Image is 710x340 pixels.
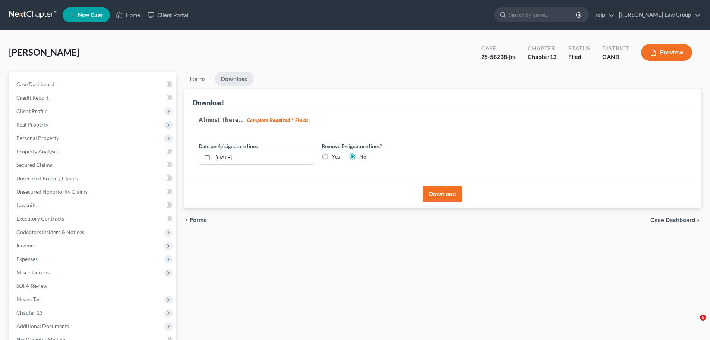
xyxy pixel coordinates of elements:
[16,309,42,316] span: Chapter 13
[568,44,590,53] div: Status
[16,242,34,249] span: Income
[10,212,176,225] a: Executory Contracts
[509,8,577,22] input: Search by name...
[78,12,103,18] span: New Case
[16,215,64,222] span: Executory Contracts
[700,315,706,321] span: 5
[213,150,314,165] input: MM/DD/YYYY
[550,53,556,60] span: 13
[16,148,58,155] span: Property Analysis
[10,279,176,293] a: SOFA Review
[190,217,206,223] span: Forms
[602,53,629,61] div: GANB
[10,78,176,91] a: Case Dashboard
[215,72,254,86] a: Download
[602,44,629,53] div: District
[9,47,79,57] span: [PERSON_NAME]
[685,315,703,333] iframe: Intercom live chat
[16,283,47,289] span: SOFA Review
[193,98,224,107] div: Download
[16,121,48,128] span: Real Property
[16,81,54,87] span: Case Dashboard
[16,269,50,275] span: Miscellaneous
[16,202,37,208] span: Lawsuits
[359,153,366,160] label: No
[10,158,176,172] a: Secured Claims
[528,53,556,61] div: Chapter
[10,199,176,212] a: Lawsuits
[332,153,340,160] label: Yes
[184,217,217,223] button: chevron_left Forms
[10,185,176,199] a: Unsecured Nonpriority Claims
[247,117,309,123] strong: Complete Required * Fields
[16,135,59,141] span: Personal Property
[10,172,176,185] a: Unsecured Priority Claims
[144,8,192,22] a: Client Portal
[10,91,176,105] a: Credit Report
[199,115,686,124] h5: Almost There...
[528,44,556,53] div: Chapter
[10,145,176,158] a: Property Analysis
[568,53,590,61] div: Filed
[615,8,701,22] a: [PERSON_NAME] Law Group
[16,256,38,262] span: Expenses
[322,142,437,150] label: Remove E-signature lines?
[16,296,42,302] span: Means Test
[423,186,462,202] button: Download
[650,217,701,223] a: Case Dashboard chevron_right
[16,323,69,329] span: Additional Documents
[16,188,88,195] span: Unsecured Nonpriority Claims
[199,142,258,150] label: Date on /s/ signature lines
[481,44,516,53] div: Case
[16,108,47,114] span: Client Profile
[590,8,615,22] a: Help
[481,53,516,61] div: 25-58238-jrs
[16,94,48,101] span: Credit Report
[16,229,84,235] span: Codebtors Insiders & Notices
[695,217,701,223] i: chevron_right
[184,217,190,223] i: chevron_left
[641,44,692,61] button: Preview
[16,175,78,181] span: Unsecured Priority Claims
[650,217,695,223] span: Case Dashboard
[184,72,212,86] a: Forms
[16,162,52,168] span: Secured Claims
[112,8,144,22] a: Home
